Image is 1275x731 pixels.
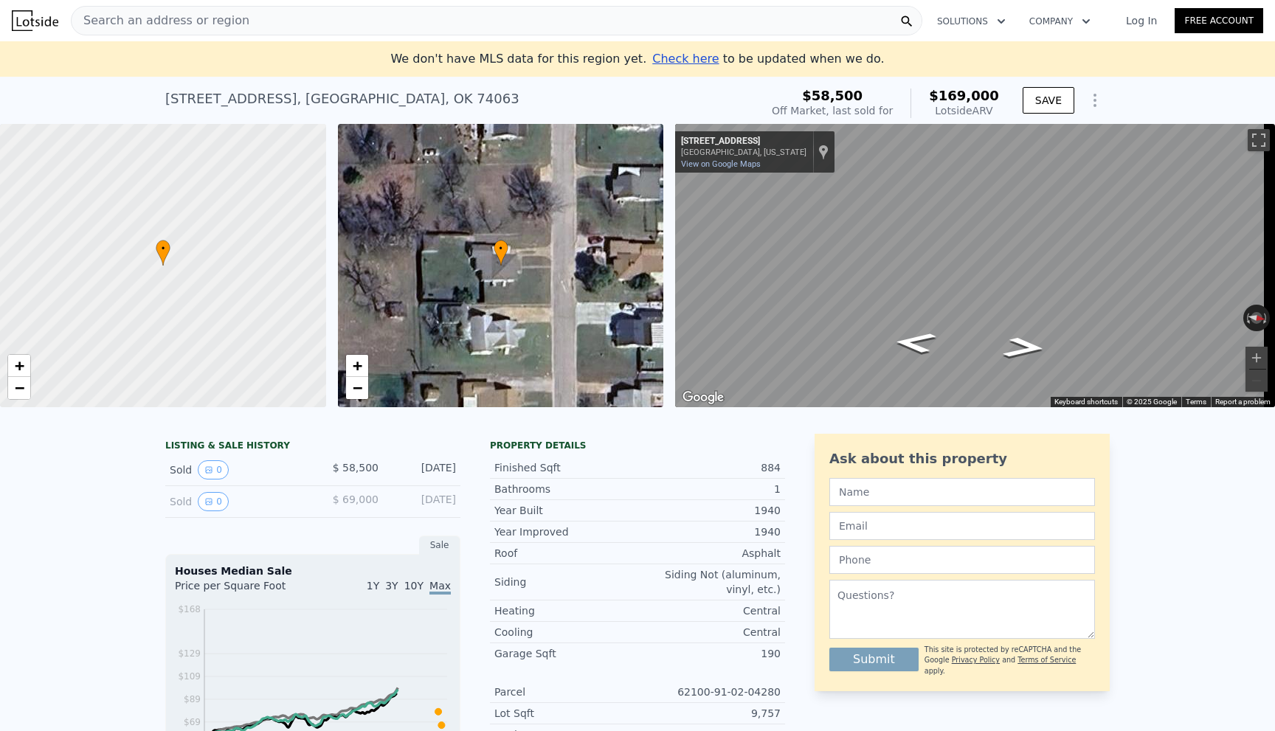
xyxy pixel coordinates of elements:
span: 10Y [404,580,424,592]
div: Cooling [494,625,637,640]
span: 3Y [385,580,398,592]
div: [GEOGRAPHIC_DATA], [US_STATE] [681,148,806,157]
button: SAVE [1023,87,1074,114]
div: Finished Sqft [494,460,637,475]
button: View historical data [198,460,229,479]
div: Sold [170,460,301,479]
div: [DATE] [390,460,456,479]
path: Go North, N Grant Ave [985,332,1063,363]
button: Company [1017,8,1102,35]
span: + [352,356,362,375]
tspan: $129 [178,648,201,659]
a: Zoom in [8,355,30,377]
button: Show Options [1080,86,1110,115]
div: 1940 [637,524,781,539]
div: Bathrooms [494,482,637,496]
div: [DATE] [390,492,456,511]
img: Google [679,388,728,407]
tspan: $168 [178,604,201,614]
div: Lot Sqft [494,706,637,721]
div: [STREET_ADDRESS] , [GEOGRAPHIC_DATA] , OK 74063 [165,89,519,109]
button: Zoom out [1245,370,1268,392]
button: Solutions [925,8,1017,35]
div: Sale [419,536,460,555]
div: Garage Sqft [494,646,637,661]
a: Privacy Policy [952,656,1000,664]
div: Asphalt [637,546,781,561]
a: View on Google Maps [681,159,761,169]
div: Siding [494,575,637,589]
div: Ask about this property [829,448,1095,469]
span: + [15,356,24,375]
div: LISTING & SALE HISTORY [165,440,460,454]
div: Map [675,124,1275,407]
div: Roof [494,546,637,561]
tspan: $69 [184,717,201,727]
span: $169,000 [929,88,999,103]
span: Max [429,580,451,595]
a: Log In [1108,13,1175,28]
div: Year Improved [494,524,637,539]
div: 1 [637,482,781,496]
span: • [494,242,508,255]
div: Sold [170,492,301,511]
button: Rotate counterclockwise [1243,305,1251,331]
span: © 2025 Google [1127,398,1177,406]
button: Reset the view [1243,311,1271,326]
div: Heating [494,603,637,618]
input: Phone [829,546,1095,574]
button: Toggle fullscreen view [1248,129,1270,151]
button: Keyboard shortcuts [1054,397,1118,407]
tspan: $89 [184,694,201,704]
div: Off Market, last sold for [772,103,893,118]
div: [STREET_ADDRESS] [681,136,806,148]
a: Terms (opens in new tab) [1186,398,1206,406]
div: to be updated when we do. [652,50,884,68]
button: Rotate clockwise [1262,305,1271,331]
a: Show location on map [818,144,829,160]
a: Free Account [1175,8,1263,33]
span: $58,500 [802,88,863,103]
span: − [352,378,362,397]
a: Open this area in Google Maps (opens a new window) [679,388,728,407]
div: Street View [675,124,1275,407]
span: − [15,378,24,397]
div: Central [637,625,781,640]
button: Submit [829,648,919,671]
div: 9,757 [637,706,781,721]
input: Name [829,478,1095,506]
div: Central [637,603,781,618]
div: This site is protected by reCAPTCHA and the Google and apply. [925,645,1095,676]
div: Property details [490,440,785,451]
div: Year Built [494,503,637,518]
div: • [494,240,508,266]
span: $ 58,500 [333,462,379,474]
div: Siding Not (aluminum, vinyl, etc.) [637,567,781,597]
div: Price per Square Foot [175,578,313,602]
span: • [156,242,170,255]
input: Email [829,512,1095,540]
a: Terms of Service [1017,656,1076,664]
button: Zoom in [1245,347,1268,369]
span: 1Y [367,580,379,592]
div: Houses Median Sale [175,564,451,578]
div: 190 [637,646,781,661]
div: • [156,240,170,266]
span: Check here [652,52,719,66]
div: Parcel [494,685,637,699]
div: 884 [637,460,781,475]
div: 62100-91-02-04280 [637,685,781,699]
div: 1940 [637,503,781,518]
button: View historical data [198,492,229,511]
tspan: $109 [178,671,201,682]
img: Lotside [12,10,58,31]
span: $ 69,000 [333,493,379,505]
div: We don't have MLS data for this region yet. [390,50,884,68]
a: Zoom out [8,377,30,399]
a: Zoom in [346,355,368,377]
path: Go South, N Grant Ave [876,328,954,358]
a: Report a problem [1215,398,1271,406]
a: Zoom out [346,377,368,399]
div: Lotside ARV [929,103,999,118]
span: Search an address or region [72,12,249,30]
